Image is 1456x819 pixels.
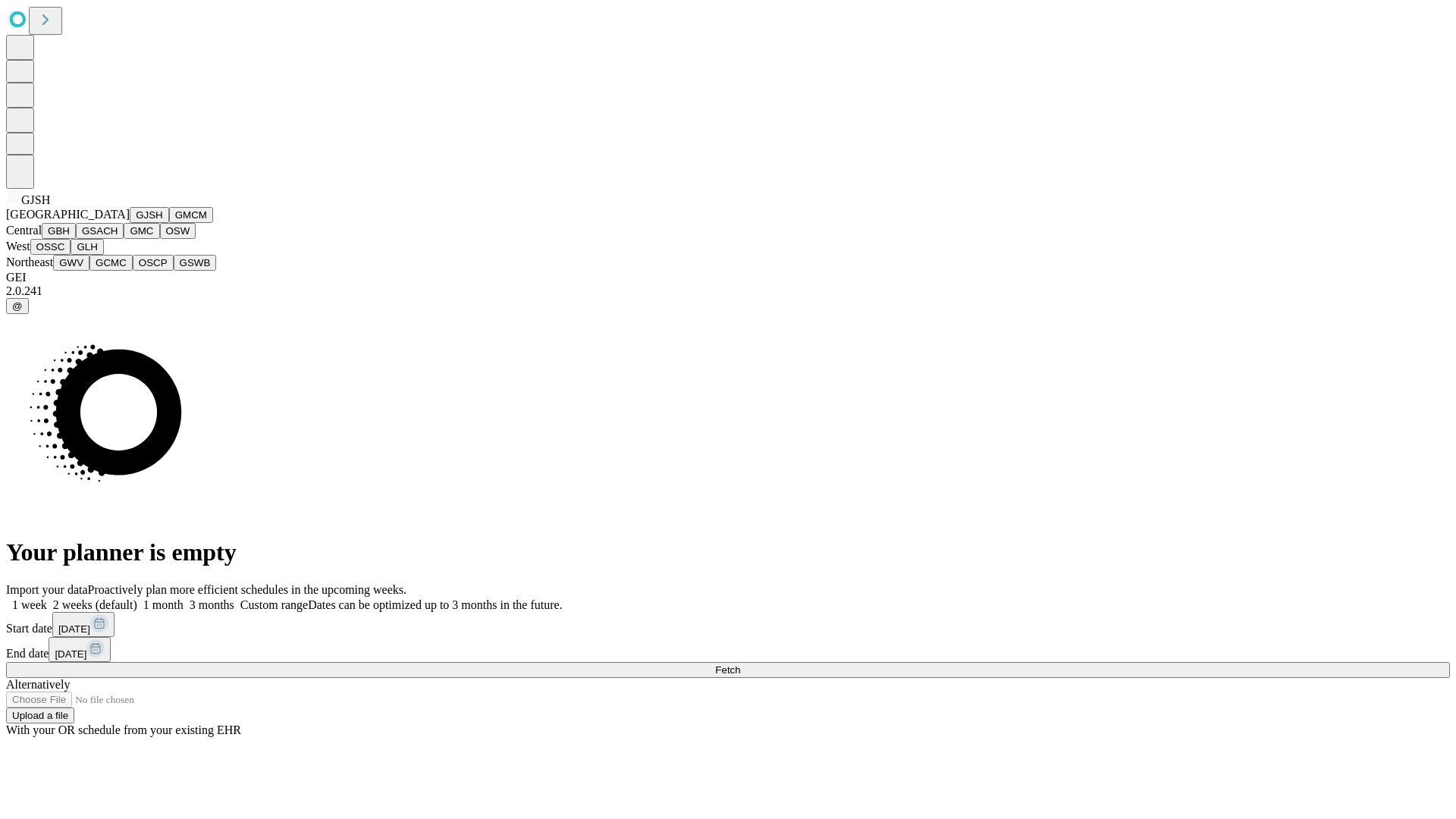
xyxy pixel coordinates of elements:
[143,598,184,611] span: 1 month
[6,256,53,268] span: Northeast
[6,662,1450,678] button: Fetch
[6,284,1450,298] div: 2.0.241
[76,223,124,239] button: GSACH
[30,239,71,255] button: OSSC
[715,664,740,676] span: Fetch
[89,255,133,271] button: GCMC
[21,193,50,206] span: GJSH
[52,612,115,637] button: [DATE]
[160,223,196,239] button: OSW
[55,648,86,660] span: [DATE]
[58,623,90,635] span: [DATE]
[6,678,70,691] span: Alternatively
[308,598,562,611] span: Dates can be optimized up to 3 months in the future.
[124,223,159,239] button: GMC
[6,612,1450,637] div: Start date
[133,255,174,271] button: OSCP
[49,637,111,662] button: [DATE]
[240,598,308,611] span: Custom range
[6,708,74,723] button: Upload a file
[6,298,29,314] button: @
[12,300,23,312] span: @
[6,224,42,237] span: Central
[6,583,88,596] span: Import your data
[12,598,47,611] span: 1 week
[88,583,406,596] span: Proactively plan more efficient schedules in the upcoming weeks.
[174,255,217,271] button: GSWB
[6,240,30,253] span: West
[169,207,213,223] button: GMCM
[6,271,1450,284] div: GEI
[6,723,241,736] span: With your OR schedule from your existing EHR
[6,538,1450,566] h1: Your planner is empty
[71,239,103,255] button: GLH
[190,598,234,611] span: 3 months
[53,255,89,271] button: GWV
[6,637,1450,662] div: End date
[42,223,76,239] button: GBH
[53,598,137,611] span: 2 weeks (default)
[130,207,169,223] button: GJSH
[6,208,130,221] span: [GEOGRAPHIC_DATA]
